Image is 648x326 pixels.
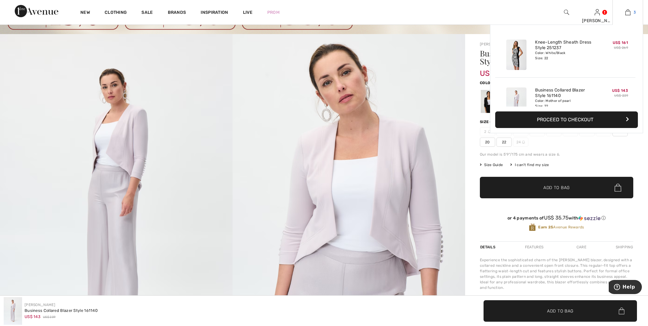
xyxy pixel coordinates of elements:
[4,297,22,325] img: Business Collared Blazer Style 161140
[535,87,596,99] a: Business Collared Blazer Style 161140
[614,242,633,253] div: Shipping
[538,224,584,230] span: Avenue Rewards
[480,127,495,136] span: 2
[484,300,637,322] button: Add to Bag
[614,46,628,50] s: US$ 269
[522,141,525,144] img: ring-m.svg
[25,308,98,314] div: Business Collared Blazer Style 161140
[25,303,55,307] a: [PERSON_NAME]
[615,184,621,192] img: Bag.svg
[571,242,592,253] div: Care
[510,162,549,168] div: I can't find my size
[543,184,570,191] span: Add to Bag
[267,9,280,16] a: Prom
[612,88,628,93] span: US$ 143
[535,99,596,108] div: Color: Mother of pearl Size: 22
[141,10,153,16] a: Sale
[15,5,58,17] img: 1ère Avenue
[105,10,127,16] a: Clothing
[578,215,600,221] img: Sezzle
[168,10,186,16] a: Brands
[480,177,633,198] button: Add to Bag
[520,242,549,253] div: Features
[480,242,497,253] div: Details
[595,9,600,15] a: Sign In
[614,94,628,98] s: US$ 239
[538,225,553,229] strong: Earn 25
[613,9,643,16] a: 3
[25,314,40,319] span: US$ 143
[496,138,512,147] span: 22
[480,138,495,147] span: 20
[480,215,633,221] div: or 4 payments of with
[634,10,636,15] span: 3
[535,40,596,51] a: Knee-Length Sheath Dress Style 251237
[495,111,638,128] button: Proceed to Checkout
[480,81,494,85] span: Color:
[609,280,642,295] iframe: Opens a widget where you can find more information
[480,42,511,46] a: [PERSON_NAME]
[564,9,569,16] img: search the website
[480,257,633,290] div: Experience the sophisticated charm of the [PERSON_NAME] blazer, designed with a collared neckline...
[488,130,491,133] img: ring-m.svg
[595,9,600,16] img: My Info
[480,119,582,125] div: Size ([GEOGRAPHIC_DATA]/[GEOGRAPHIC_DATA]):
[480,162,503,168] span: Size Guide
[480,152,633,157] div: Our model is 5'9"/175 cm and wears a size 6.
[481,90,497,113] div: Black
[547,308,573,314] span: Add to Bag
[480,63,509,78] span: US$ 143
[506,87,526,118] img: Business Collared Blazer Style 161140
[613,41,628,45] span: US$ 161
[80,10,90,16] a: New
[625,9,631,16] img: My Bag
[506,40,526,70] img: Knee-Length Sheath Dress Style 251237
[535,51,596,60] div: Color: White/Black Size: 22
[480,49,608,65] h1: Business Collared Blazer Style 161140
[544,215,569,221] span: US$ 35.75
[513,138,528,147] span: 24
[480,215,633,223] div: or 4 payments ofUS$ 35.75withSezzle Click to learn more about Sezzle
[43,315,56,320] span: US$ 239
[619,308,624,314] img: Bag.svg
[529,223,536,231] img: Avenue Rewards
[582,17,612,24] div: [PERSON_NAME]
[201,10,228,16] span: Inspiration
[243,9,253,16] a: Live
